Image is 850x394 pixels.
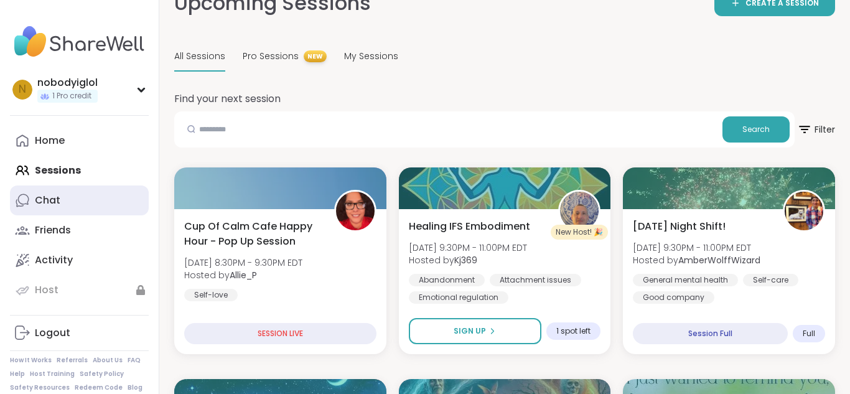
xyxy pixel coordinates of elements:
[10,245,149,275] a: Activity
[409,318,542,344] button: Sign Up
[184,323,376,344] div: SESSION LIVE
[19,82,26,98] span: n
[797,111,835,148] button: Filter
[678,254,760,266] b: AmberWolffWizard
[35,283,58,297] div: Host
[128,383,142,392] a: Blog
[742,124,770,135] span: Search
[490,274,581,286] div: Attachment issues
[35,134,65,148] div: Home
[633,242,760,254] span: [DATE] 9:30PM - 11:00PM EDT
[10,20,149,63] img: ShareWell Nav Logo
[409,274,485,286] div: Abandonment
[174,50,225,63] span: All Sessions
[633,274,738,286] div: General mental health
[336,192,375,230] img: Allie_P
[10,383,70,392] a: Safety Resources
[409,254,527,266] span: Hosted by
[75,383,123,392] a: Redeem Code
[243,50,299,63] span: Pro Sessions
[10,185,149,215] a: Chat
[10,356,52,365] a: How It Works
[722,116,790,143] button: Search
[184,269,302,281] span: Hosted by
[57,356,88,365] a: Referrals
[454,254,477,266] b: Kj369
[93,356,123,365] a: About Us
[409,219,530,234] span: Healing IFS Embodiment
[797,115,835,144] span: Filter
[10,275,149,305] a: Host
[633,291,714,304] div: Good company
[184,219,320,249] span: Cup Of Calm Cafe Happy Hour - Pop Up Session
[409,242,527,254] span: [DATE] 9:30PM - 11:00PM EDT
[174,91,281,106] h2: Find your next session
[184,256,302,269] span: [DATE] 8:30PM - 9:30PM EDT
[560,192,599,230] img: Kj369
[37,76,98,90] div: nobodyiglol
[454,326,486,337] span: Sign Up
[344,50,398,63] span: My Sessions
[30,370,75,378] a: Host Training
[409,291,508,304] div: Emotional regulation
[304,50,327,62] span: NEW
[35,194,60,207] div: Chat
[633,219,726,234] span: [DATE] Night Shift!
[633,323,788,344] div: Session Full
[80,370,124,378] a: Safety Policy
[10,215,149,245] a: Friends
[128,356,141,365] a: FAQ
[743,274,798,286] div: Self-care
[35,326,70,340] div: Logout
[230,269,257,281] b: Allie_P
[556,326,591,336] span: 1 spot left
[35,253,73,267] div: Activity
[551,225,608,240] div: New Host! 🎉
[35,223,71,237] div: Friends
[803,329,815,339] span: Full
[785,192,823,230] img: AmberWolffWizard
[10,370,25,378] a: Help
[10,318,149,348] a: Logout
[10,126,149,156] a: Home
[184,289,238,301] div: Self-love
[52,91,91,101] span: 1 Pro credit
[633,254,760,266] span: Hosted by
